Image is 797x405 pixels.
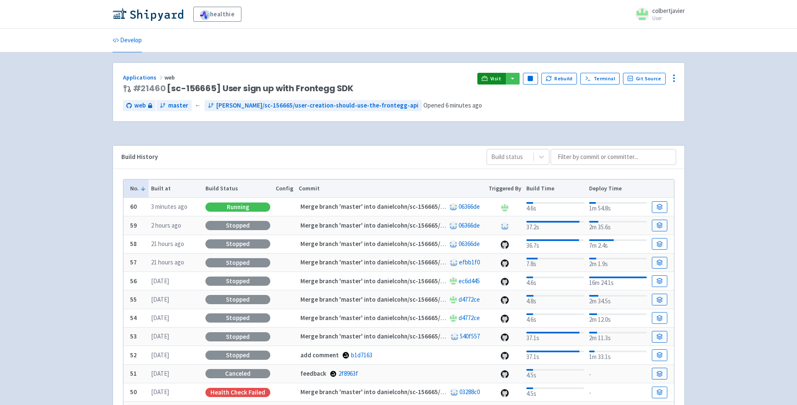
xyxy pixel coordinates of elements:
div: Stopped [205,313,270,323]
b: 50 [130,388,137,396]
div: 7m 2.4s [589,238,646,251]
div: 1m 54.8s [589,200,646,213]
time: 2 hours ago [151,221,181,229]
a: Build Details [652,294,667,305]
strong: Merge branch 'master' into danielcohn/sc-156665/user-creation-should-use-the-frontegg-api [300,221,564,229]
strong: Merge branch 'master' into danielcohn/sc-156665/user-creation-should-use-the-frontegg-api [300,388,564,396]
button: No. [130,184,146,193]
span: web [164,74,176,81]
th: Commit [296,179,486,198]
div: 36.7s [526,238,584,251]
a: colbertjavier User [630,8,685,21]
div: - [589,368,646,379]
th: Built at [149,179,203,198]
div: 37.1s [526,330,584,343]
time: 6 minutes ago [446,101,482,109]
strong: Merge branch 'master' into danielcohn/sc-156665/user-creation-should-use-the-frontegg-api [300,202,564,210]
a: 06366de [459,202,480,210]
a: Git Source [623,73,666,85]
time: [DATE] [151,314,169,322]
span: ← [195,101,201,110]
span: [sc-156665] User sign up with Frontegg SDK [133,84,354,93]
button: Pause [523,73,538,85]
th: Config [273,179,296,198]
a: Build Details [652,368,667,379]
span: web [134,101,146,110]
th: Build Status [203,179,273,198]
time: 3 minutes ago [151,202,187,210]
time: [DATE] [151,388,169,396]
div: 4.5s [526,386,584,399]
input: Filter by commit or committer... [551,149,676,165]
div: Stopped [205,221,270,230]
div: 2m 12.0s [589,312,646,325]
strong: Merge branch 'master' into danielcohn/sc-156665/user-creation-should-use-the-frontegg-api [300,314,564,322]
a: Build Details [652,220,667,231]
b: 54 [130,314,137,322]
div: Stopped [205,332,270,341]
b: 57 [130,258,137,266]
div: Health check failed [205,388,270,397]
a: Terminal [580,73,619,85]
strong: Merge branch 'master' into danielcohn/sc-156665/user-creation-should-use-the-frontegg-api [300,258,564,266]
div: - [589,387,646,398]
b: 51 [130,369,137,377]
a: Build Details [652,201,667,213]
div: Build History [121,152,473,162]
time: 21 hours ago [151,258,184,266]
a: master [156,100,192,111]
a: efbb1f0 [459,258,480,266]
div: 4.5s [526,367,584,380]
b: 55 [130,295,137,303]
b: 59 [130,221,137,229]
div: 7.8s [526,256,584,269]
div: 37.1s [526,349,584,362]
div: Stopped [205,351,270,360]
span: Visit [490,75,501,82]
button: Rebuild [541,73,577,85]
a: b1d7163 [351,351,372,359]
a: web [123,100,156,111]
time: [DATE] [151,277,169,285]
time: [DATE] [151,295,169,303]
span: [PERSON_NAME]/sc-156665/user-creation-should-use-the-frontegg-api [216,101,418,110]
div: 4.6s [526,312,584,325]
strong: Merge branch 'master' into danielcohn/sc-156665/user-creation-should-use-the-frontegg-api [300,277,564,285]
span: master [168,101,188,110]
a: Applications [123,74,164,81]
a: d4772ce [459,295,480,303]
div: 4.6s [526,200,584,213]
a: ec6d445 [459,277,480,285]
div: 37.2s [526,219,584,232]
a: 540f557 [460,332,480,340]
div: 2m 34.5s [589,293,646,306]
div: Running [205,202,270,212]
b: 52 [130,351,137,359]
div: Stopped [205,277,270,286]
div: 4.6s [526,275,584,288]
div: 2m 11.3s [589,330,646,343]
time: [DATE] [151,332,169,340]
b: 58 [130,240,137,248]
a: Build Details [652,349,667,361]
b: 53 [130,332,137,340]
div: 4.8s [526,293,584,306]
div: Stopped [205,239,270,249]
a: Develop [113,29,142,52]
a: 03288c0 [459,388,480,396]
a: Build Details [652,257,667,269]
a: Build Details [652,331,667,343]
th: Deploy Time [587,179,649,198]
div: Stopped [205,295,270,304]
div: Canceled [205,369,270,378]
a: healthie [193,7,241,22]
b: 60 [130,202,137,210]
th: Build Time [524,179,587,198]
span: Opened [423,101,482,109]
a: 06366de [459,221,480,229]
div: 1m 33.1s [589,349,646,362]
a: 06366de [459,240,480,248]
b: 56 [130,277,137,285]
a: Build Details [652,312,667,324]
div: 2m 35.6s [589,219,646,232]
